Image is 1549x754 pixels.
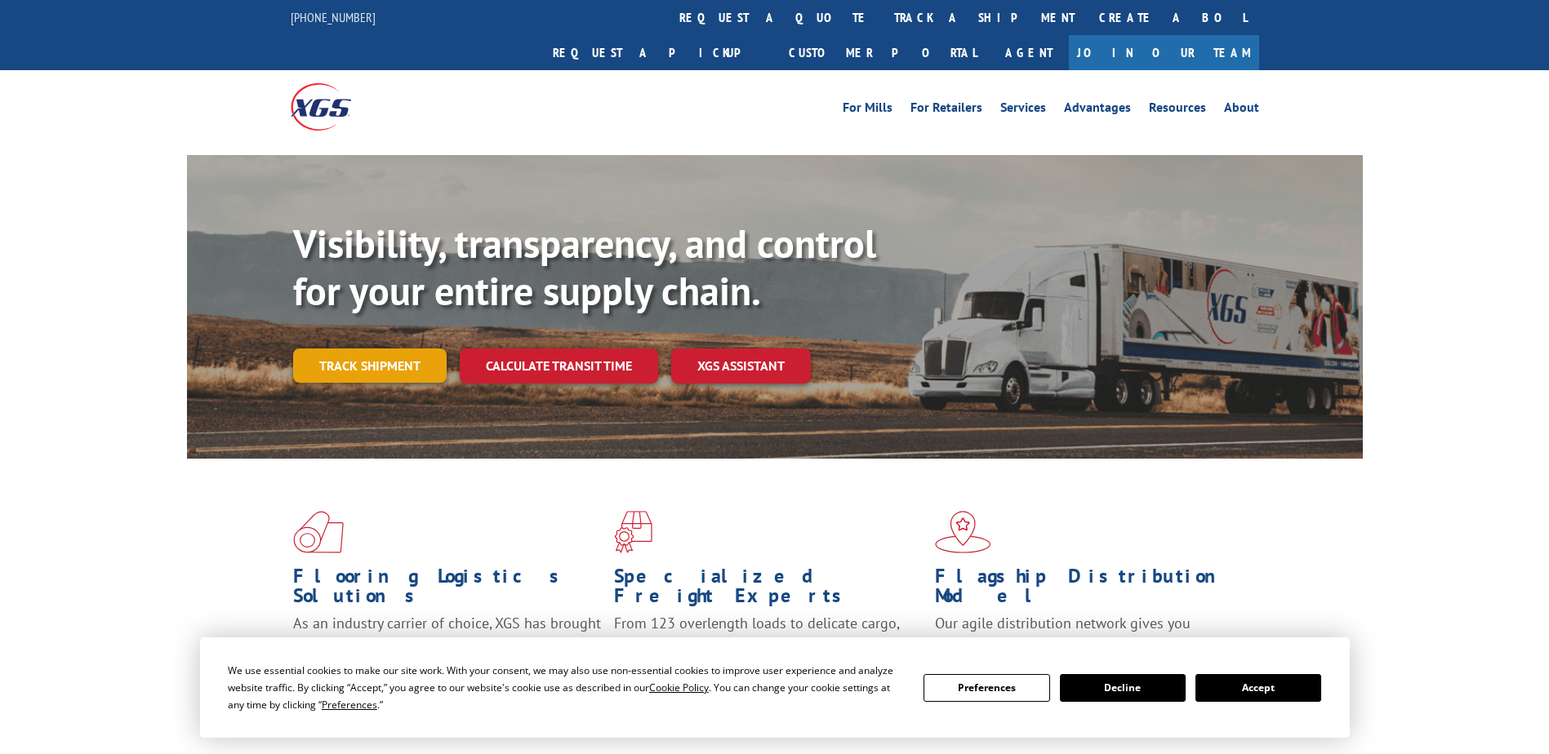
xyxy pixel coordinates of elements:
button: Decline [1060,674,1186,702]
a: Request a pickup [541,35,777,70]
div: Cookie Consent Prompt [200,637,1350,738]
img: xgs-icon-total-supply-chain-intelligence-red [293,511,344,553]
a: [PHONE_NUMBER] [291,9,376,25]
b: Visibility, transparency, and control for your entire supply chain. [293,218,876,316]
h1: Flooring Logistics Solutions [293,566,602,614]
span: Cookie Policy [649,681,709,694]
span: Our agile distribution network gives you nationwide inventory management on demand. [935,614,1235,652]
a: Track shipment [293,348,447,383]
h1: Specialized Freight Experts [614,566,923,614]
button: Preferences [924,674,1049,702]
a: Resources [1149,101,1206,119]
a: About [1224,101,1259,119]
a: For Retailers [910,101,982,119]
h1: Flagship Distribution Model [935,566,1244,614]
a: XGS ASSISTANT [671,348,811,384]
a: For Mills [843,101,892,119]
a: Agent [989,35,1069,70]
img: xgs-icon-flagship-distribution-model-red [935,511,991,553]
div: We use essential cookies to make our site work. With your consent, we may also use non-essential ... [228,662,904,713]
a: Calculate transit time [460,348,658,384]
span: As an industry carrier of choice, XGS has brought innovation and dedication to flooring logistics... [293,614,601,672]
button: Accept [1195,674,1321,702]
span: Preferences [322,698,377,712]
img: xgs-icon-focused-on-flooring-red [614,511,652,553]
a: Services [1000,101,1046,119]
a: Join Our Team [1069,35,1259,70]
p: From 123 overlength loads to delicate cargo, our experienced staff knows the best way to move you... [614,614,923,686]
a: Advantages [1064,101,1131,119]
a: Customer Portal [777,35,989,70]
